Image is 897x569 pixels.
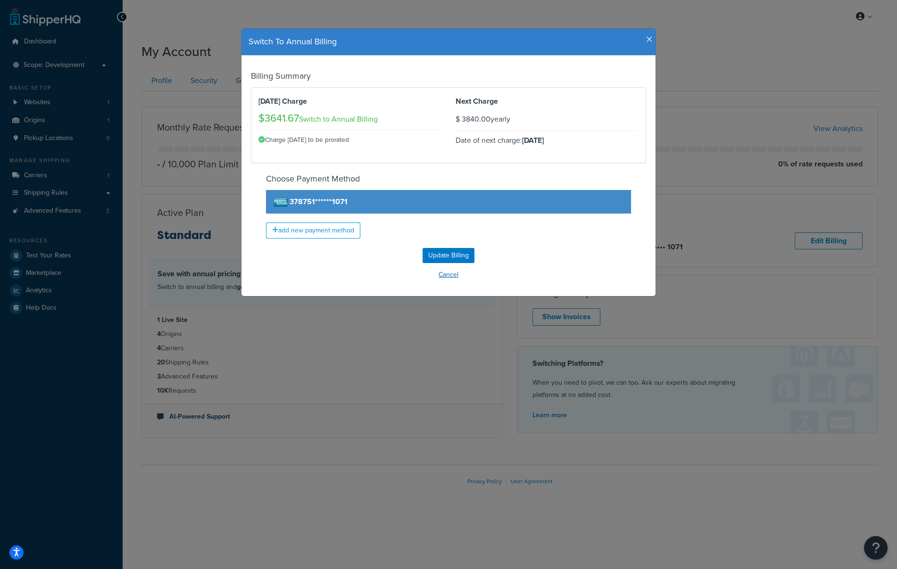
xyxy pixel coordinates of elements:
[249,36,648,48] h4: Switch To Annual Billing
[456,134,639,147] div: Date of next charge:
[258,113,299,124] h3: $3641.67
[266,223,360,239] a: add new payment method
[251,70,646,82] h4: Billing Summary
[456,113,639,126] div: yearly
[423,248,474,263] input: Update Billing
[258,133,441,146] small: Charge [DATE] to be prorated
[258,108,441,127] div: Switch to Annual Billing
[522,135,544,146] b: [DATE]
[456,114,460,124] span: $
[266,173,631,185] h4: Choose Payment Method
[274,198,288,207] img: american_express.png
[462,114,490,124] span: 3840.00
[251,268,646,282] button: Cancel
[456,96,498,107] strong: Next Charge
[258,96,307,107] strong: [DATE] Charge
